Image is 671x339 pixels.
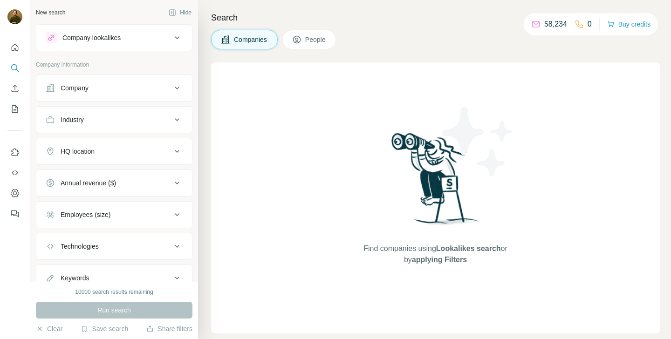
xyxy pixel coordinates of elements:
[7,101,22,117] button: My lists
[36,267,192,289] button: Keywords
[61,178,116,188] div: Annual revenue ($)
[7,80,22,97] button: Enrich CSV
[36,203,192,226] button: Employees (size)
[7,60,22,76] button: Search
[588,19,592,30] p: 0
[81,324,128,333] button: Save search
[36,140,192,163] button: HQ location
[436,244,501,252] span: Lookalikes search
[7,144,22,161] button: Use Surfe on LinkedIn
[36,235,192,258] button: Technologies
[7,185,22,202] button: Dashboard
[234,35,268,44] span: Companies
[61,147,95,156] div: HQ location
[162,6,198,20] button: Hide
[36,108,192,131] button: Industry
[36,172,192,194] button: Annual revenue ($)
[36,61,192,69] p: Company information
[361,243,510,265] span: Find companies using or by
[7,9,22,24] img: Avatar
[544,19,567,30] p: 58,234
[607,18,650,31] button: Buy credits
[75,288,153,296] div: 10000 search results remaining
[412,256,467,264] span: applying Filters
[7,164,22,181] button: Use Surfe API
[36,324,62,333] button: Clear
[146,324,192,333] button: Share filters
[211,11,660,24] h4: Search
[61,273,89,283] div: Keywords
[36,27,192,49] button: Company lookalikes
[7,39,22,56] button: Quick start
[61,83,89,93] div: Company
[61,242,99,251] div: Technologies
[61,115,84,124] div: Industry
[387,130,484,234] img: Surfe Illustration - Woman searching with binoculars
[62,33,121,42] div: Company lookalikes
[305,35,327,44] span: People
[7,205,22,222] button: Feedback
[436,100,520,183] img: Surfe Illustration - Stars
[36,77,192,99] button: Company
[61,210,110,219] div: Employees (size)
[36,8,65,17] div: New search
